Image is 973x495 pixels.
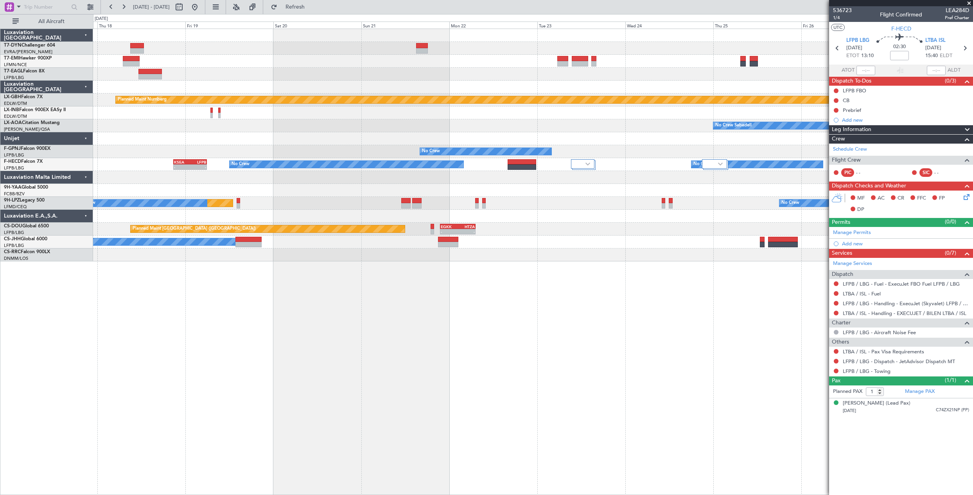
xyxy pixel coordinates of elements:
[934,169,952,176] div: - -
[9,15,85,28] button: All Aircraft
[24,1,69,13] input: Trip Number
[843,348,924,355] a: LTBA / ISL - Pax Visa Requirements
[4,101,27,106] a: EDLW/DTM
[20,19,83,24] span: All Aircraft
[4,198,45,203] a: 9H-LPZLegacy 500
[832,218,850,227] span: Permits
[856,66,875,75] input: --:--
[936,407,969,414] span: C74ZX21NP (PP)
[832,338,849,347] span: Others
[948,67,960,74] span: ALDT
[4,224,22,229] span: CS-DOU
[832,376,840,385] span: Pax
[449,22,537,29] div: Mon 22
[832,125,871,134] span: Leg Information
[917,194,926,202] span: FFC
[4,121,60,125] a: LX-AOACitation Mustang
[118,94,167,106] div: Planned Maint Nurnberg
[898,194,904,202] span: CR
[833,146,867,153] a: Schedule Crew
[4,146,50,151] a: F-GPNJFalcon 900EX
[4,146,21,151] span: F-GPNJ
[925,52,938,60] span: 15:40
[878,194,885,202] span: AC
[846,37,869,45] span: LFPB LBG
[4,75,24,81] a: LFPB/LBG
[925,44,941,52] span: [DATE]
[843,329,916,336] a: LFPB / LBG - Aircraft Noise Fee
[133,223,256,235] div: Planned Maint [GEOGRAPHIC_DATA] ([GEOGRAPHIC_DATA])
[919,168,932,177] div: SIC
[843,358,955,365] a: LFPB / LBG - Dispatch - JetAdvisor Dispatch MT
[361,22,449,29] div: Sun 21
[905,388,935,396] a: Manage PAX
[857,194,865,202] span: MF
[832,182,906,191] span: Dispatch Checks and Weather
[843,281,960,287] a: LFPB / LBG - Fuel - ExecuJet FBO Fuel LFPB / LBG
[279,4,312,10] span: Refresh
[4,159,21,164] span: F-HECD
[832,135,845,144] span: Crew
[939,194,945,202] span: FP
[843,300,969,307] a: LFPB / LBG - Handling - ExecuJet (Skyvalet) LFPB / LBG
[4,49,52,55] a: EVRA/[PERSON_NAME]
[441,229,458,234] div: -
[801,22,889,29] div: Fri 26
[945,376,956,384] span: (1/1)
[190,165,206,169] div: -
[190,160,206,164] div: LFPB
[4,159,43,164] a: F-HECDFalcon 7X
[4,113,27,119] a: EDLW/DTM
[4,243,24,248] a: LFPB/LBG
[718,162,723,166] img: arrow-gray.svg
[4,56,52,61] a: T7-EMIHawker 900XP
[940,52,952,60] span: ELDT
[174,165,190,169] div: -
[4,108,19,112] span: LX-INB
[4,256,28,261] a: DNMM/LOS
[4,191,25,197] a: FCBB/BZV
[4,62,27,68] a: LFMN/NCE
[4,108,66,112] a: LX-INBFalcon 900EX EASy II
[833,260,872,268] a: Manage Services
[832,319,851,328] span: Charter
[4,237,21,241] span: CS-JHH
[4,224,49,229] a: CS-DOUGlobal 6500
[133,4,170,11] span: [DATE] - [DATE]
[781,197,799,209] div: No Crew
[185,22,273,29] div: Fri 19
[841,168,854,177] div: PIC
[4,198,20,203] span: 9H-LPZ
[693,158,711,170] div: No Crew
[174,160,190,164] div: KSEA
[843,290,881,297] a: LTBA / ISL - Fuel
[4,204,27,210] a: LFMD/CEQ
[945,218,956,226] span: (0/0)
[4,126,50,132] a: [PERSON_NAME]/QSA
[4,250,50,254] a: CS-RRCFalcon 900LX
[832,156,861,165] span: Flight Crew
[97,22,185,29] div: Thu 18
[273,22,361,29] div: Sat 20
[843,97,849,104] div: CB
[4,43,22,48] span: T7-DYN
[267,1,314,13] button: Refresh
[843,400,910,407] div: [PERSON_NAME] (Lead Pax)
[422,146,440,157] div: No Crew
[945,14,969,21] span: Pref Charter
[715,120,752,131] div: No Crew Sabadell
[4,121,22,125] span: LX-AOA
[833,14,852,21] span: 1/4
[713,22,801,29] div: Thu 25
[458,229,475,234] div: -
[458,224,475,229] div: HTZA
[843,87,866,94] div: LFPB FBO
[880,11,922,19] div: Flight Confirmed
[4,69,23,74] span: T7-EAGL
[925,37,946,45] span: LTBA ISL
[843,310,966,317] a: LTBA / ISL - Handling - EXECUJET / BILEN LTBA / ISL
[4,152,24,158] a: LFPB/LBG
[585,162,590,166] img: arrow-gray.svg
[856,169,874,176] div: - -
[4,237,47,241] a: CS-JHHGlobal 6000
